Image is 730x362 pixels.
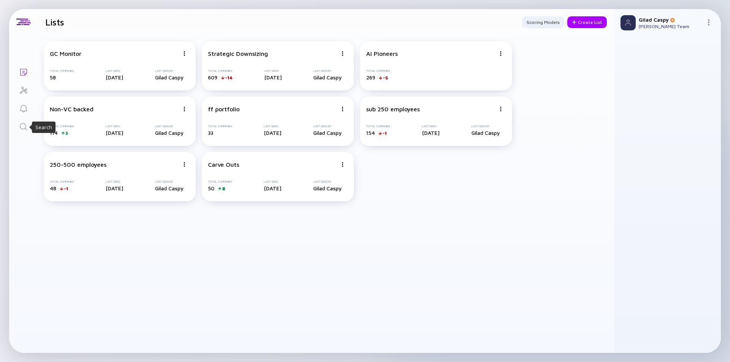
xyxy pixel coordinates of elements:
div: AI Pioneers [366,50,398,57]
span: 609 [208,74,217,81]
div: Total Companies [208,125,232,128]
div: Gilad Caspy [155,74,184,81]
button: Create List [567,16,607,28]
div: Last Seen By [155,180,184,183]
a: Investor Map [9,81,38,99]
a: Search [9,117,38,135]
div: Carve Outs [208,161,239,168]
div: Last Seen By [313,125,342,128]
div: Total Companies [208,69,233,73]
div: -5 [383,75,388,81]
div: [DATE] [264,130,281,136]
img: Menu [340,107,345,111]
div: GC Monitor [50,50,81,57]
div: -1 [382,130,387,136]
div: [DATE] [106,185,123,191]
div: Last Seen By [471,125,500,128]
div: [DATE] [106,130,123,136]
div: -14 [225,75,233,81]
img: Menu [340,162,345,167]
div: Total Companies [50,125,74,128]
div: [DATE] [264,74,282,81]
div: Last Seen By [155,69,184,73]
div: [PERSON_NAME] Team [639,24,703,29]
span: 48 [50,185,56,191]
img: Menu [182,107,187,111]
div: sub 250 employees [366,106,420,112]
div: [DATE] [422,130,440,136]
img: Menu [340,51,345,56]
a: Lists [9,62,38,81]
div: Total Companies [50,180,74,183]
div: Gilad Caspy [155,130,184,136]
span: 33 [208,130,213,136]
div: [DATE] [264,185,281,191]
div: Gilad Caspy [313,185,342,191]
div: -1 [64,186,68,191]
img: Menu [182,162,187,167]
div: 250-500 employees [50,161,106,168]
span: 269 [366,74,375,81]
div: Gilad Caspy [313,130,342,136]
div: Last Seen [422,125,440,128]
div: ff portfolio [208,106,240,112]
div: Strategic Downsizing [208,50,268,57]
span: 58 [50,74,56,81]
div: [DATE] [106,74,123,81]
div: Last Seen [106,180,123,183]
span: 154 [366,130,375,136]
div: Total Companies [208,180,232,183]
div: Last Seen By [155,125,184,128]
div: Gilad Caspy [639,16,703,23]
div: Last Seen By [313,180,342,183]
button: Scoring Models [522,16,564,28]
div: Total Companies [366,69,390,73]
div: 3 [65,130,68,136]
div: Gilad Caspy [471,130,500,136]
div: Non-VC backed [50,106,94,112]
div: Last Seen [264,180,281,183]
div: Total Companies [50,69,74,73]
div: Last Seen [106,125,123,128]
div: Last Seen [264,125,281,128]
div: 8 [222,186,225,191]
div: Total Companies [366,125,390,128]
span: 50 [208,185,214,191]
img: Menu [498,107,503,111]
img: Menu [498,51,503,56]
img: Menu [706,19,712,25]
h1: Lists [45,17,64,27]
div: Last Seen [106,69,123,73]
img: Profile Picture [620,15,636,30]
div: Last Seen By [313,69,342,73]
div: Gilad Caspy [313,74,342,81]
img: Menu [182,51,187,56]
div: Gilad Caspy [155,185,184,191]
div: Search [35,123,52,131]
div: Last Seen [264,69,282,73]
a: Reminders [9,99,38,117]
